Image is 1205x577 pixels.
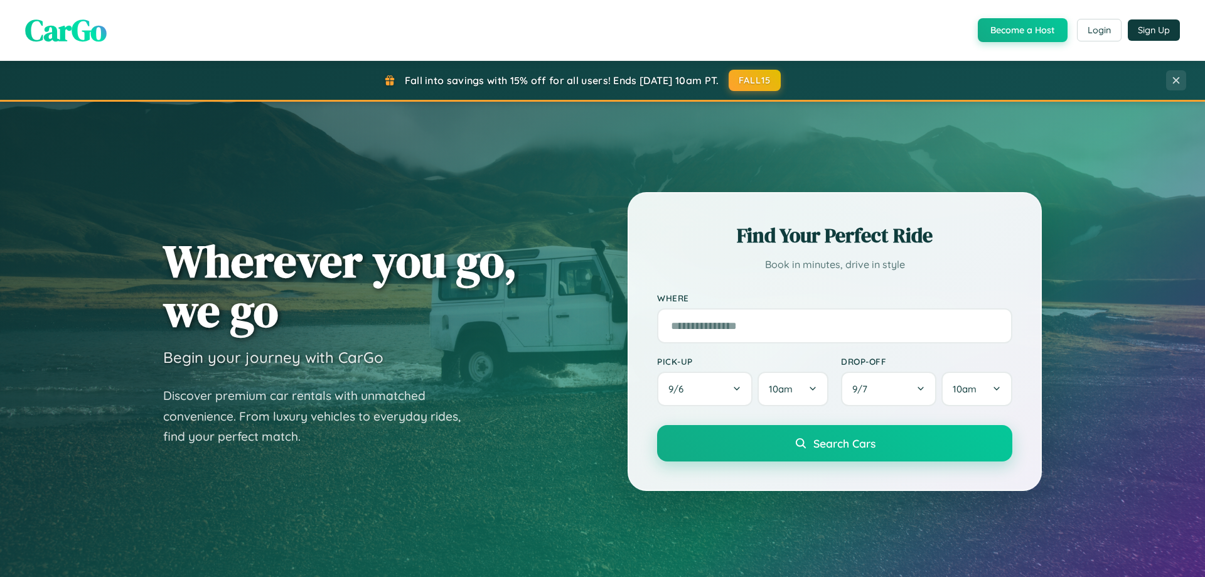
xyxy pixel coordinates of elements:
[852,383,874,395] span: 9 / 7
[25,9,107,51] span: CarGo
[405,74,719,87] span: Fall into savings with 15% off for all users! Ends [DATE] 10am PT.
[1077,19,1122,41] button: Login
[953,383,977,395] span: 10am
[163,236,517,335] h1: Wherever you go, we go
[657,256,1012,274] p: Book in minutes, drive in style
[978,18,1068,42] button: Become a Host
[813,436,876,450] span: Search Cars
[163,386,477,447] p: Discover premium car rentals with unmatched convenience. From luxury vehicles to everyday rides, ...
[657,293,1012,303] label: Where
[657,372,752,406] button: 9/6
[657,356,828,367] label: Pick-up
[841,356,1012,367] label: Drop-off
[758,372,828,406] button: 10am
[729,70,781,91] button: FALL15
[769,383,793,395] span: 10am
[668,383,690,395] span: 9 / 6
[657,425,1012,461] button: Search Cars
[657,222,1012,249] h2: Find Your Perfect Ride
[1128,19,1180,41] button: Sign Up
[941,372,1012,406] button: 10am
[163,348,383,367] h3: Begin your journey with CarGo
[841,372,936,406] button: 9/7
